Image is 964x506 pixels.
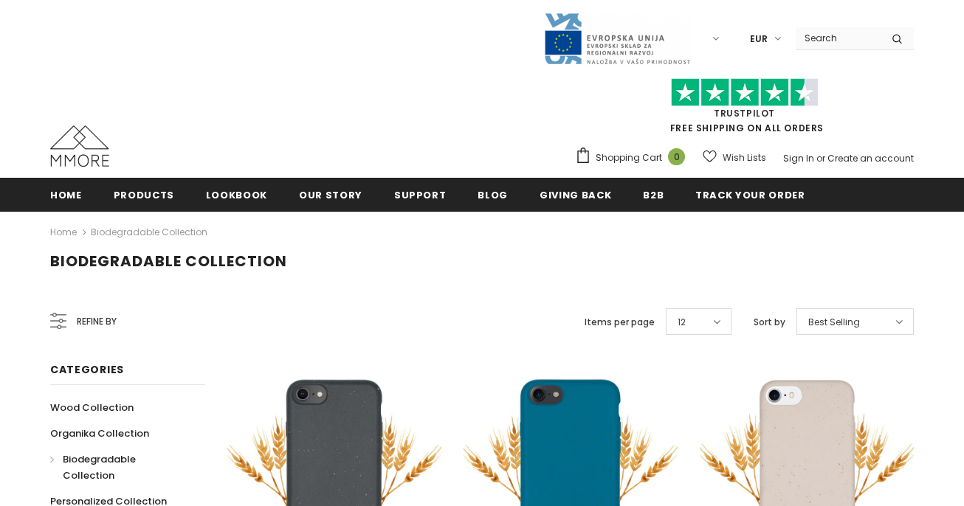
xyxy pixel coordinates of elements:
[394,188,447,202] span: support
[808,315,860,330] span: Best Selling
[575,85,914,134] span: FREE SHIPPING ON ALL ORDERS
[671,78,819,107] img: Trust Pilot Stars
[750,32,768,46] span: EUR
[543,32,691,44] a: Javni Razpis
[585,315,655,330] label: Items per page
[478,178,508,211] a: Blog
[540,178,611,211] a: Giving back
[695,188,805,202] span: Track your order
[50,395,134,420] a: Wood Collection
[575,147,692,169] a: Shopping Cart 0
[668,148,685,165] span: 0
[50,223,77,241] a: Home
[50,420,149,446] a: Organika Collection
[816,152,825,164] span: or
[50,426,149,440] span: Organika Collection
[50,401,134,415] span: Wood Collection
[206,188,267,202] span: Lookbook
[723,150,766,165] span: Wish Lists
[643,178,664,211] a: B2B
[478,188,508,202] span: Blog
[703,145,766,170] a: Wish Lists
[678,315,686,330] span: 12
[50,178,82,211] a: Home
[50,446,189,488] a: Biodegradable Collection
[754,315,785,330] label: Sort by
[543,12,691,66] img: Javni Razpis
[77,313,117,330] span: Refine by
[50,125,109,167] img: MMORE Cases
[827,152,914,164] a: Create an account
[299,188,362,202] span: Our Story
[50,188,82,202] span: Home
[540,188,611,202] span: Giving back
[695,178,805,211] a: Track your order
[63,452,136,482] span: Biodegradable Collection
[91,226,207,238] a: Biodegradable Collection
[114,188,174,202] span: Products
[114,178,174,211] a: Products
[50,251,287,271] span: Biodegradable Collection
[643,188,664,202] span: B2B
[796,27,881,49] input: Search Site
[206,178,267,211] a: Lookbook
[299,178,362,211] a: Our Story
[394,178,447,211] a: support
[50,362,124,377] span: Categories
[783,152,814,164] a: Sign In
[714,107,775,119] a: Trustpilot
[596,150,662,165] span: Shopping Cart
